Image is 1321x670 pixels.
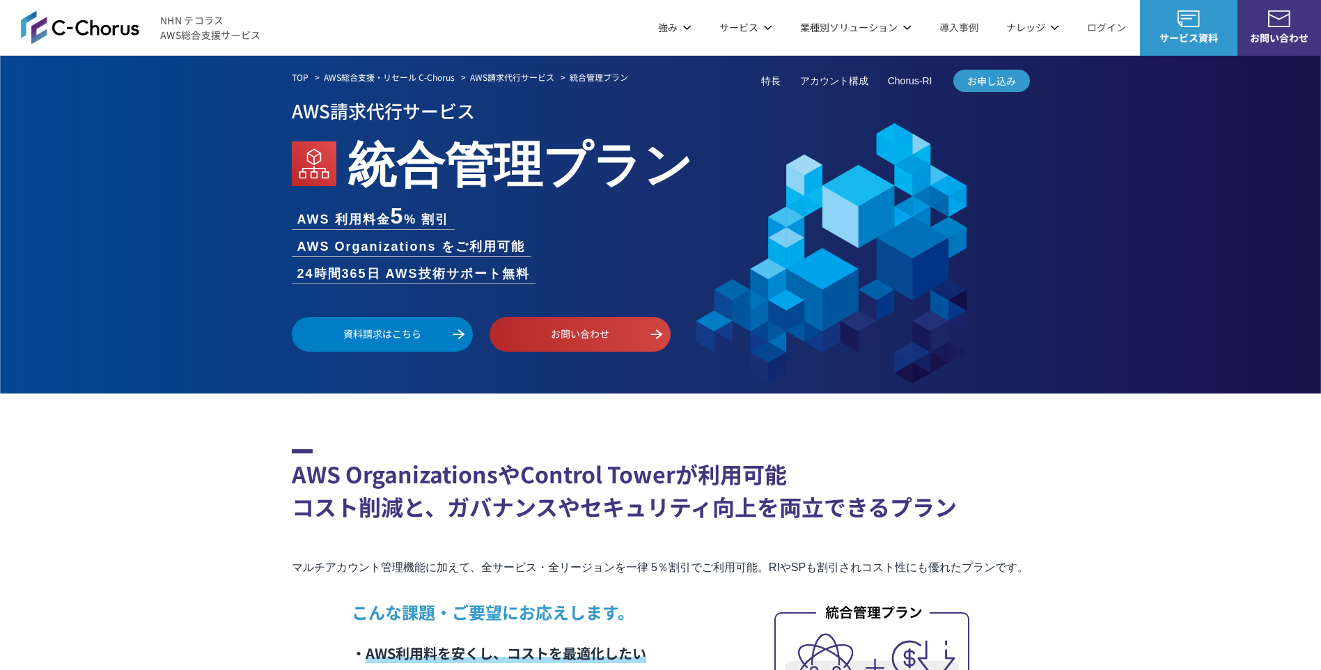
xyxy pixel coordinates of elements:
a: 特長 [761,74,781,88]
li: 24時間365日 AWS技術サポート無料 [292,265,536,283]
p: 強み [658,20,691,35]
p: ナレッジ [1006,20,1059,35]
a: AWS請求代行サービス [470,71,554,84]
a: AWS総合支援・リセール C-Chorus [324,71,455,84]
span: 5 [391,203,405,228]
li: AWS Organizations をご利用可能 [292,237,531,256]
span: AWS利用料を安くし、コストを最適化したい [366,643,646,663]
a: お問い合わせ [490,317,671,352]
a: AWS総合支援サービス C-ChorusNHN テコラスAWS総合支援サービス [21,10,261,44]
em: 統合管理プラン [347,125,693,196]
p: マルチアカウント管理機能に加えて、全サービス・全リージョンを一律 5％割引でご利用可能。RIやSPも割引されコスト性にも優れたプランです。 [292,558,1030,577]
a: 資料請求はこちら [292,317,473,352]
img: AWS総合支援サービス C-Chorus [21,10,139,44]
li: AWS 利用料金 % 割引 [292,205,455,229]
a: TOP [292,71,308,84]
span: お問い合わせ [1237,31,1321,45]
a: お申し込み [953,70,1030,92]
span: サービス資料 [1140,31,1237,45]
img: AWS Organizations [292,141,336,186]
a: ログイン [1087,20,1126,35]
span: NHN テコラス AWS総合支援サービス [160,13,261,42]
em: 統合管理プラン [570,71,628,83]
img: AWS総合支援サービス C-Chorus サービス資料 [1178,10,1200,27]
p: サービス [719,20,772,35]
p: AWS請求代行サービス [292,95,1030,125]
a: アカウント構成 [800,74,868,88]
span: お申し込み [953,74,1030,88]
a: Chorus-RI [888,74,932,88]
img: お問い合わせ [1268,10,1290,27]
p: 業種別ソリューション [800,20,912,35]
a: 導入事例 [939,20,978,35]
p: こんな課題・ご要望にお応えします。 [352,600,741,625]
h2: AWS OrganizationsやControl Towerが利用可能 コスト削減と、ガバナンスやセキュリティ向上を両立できるプラン [292,449,1030,523]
